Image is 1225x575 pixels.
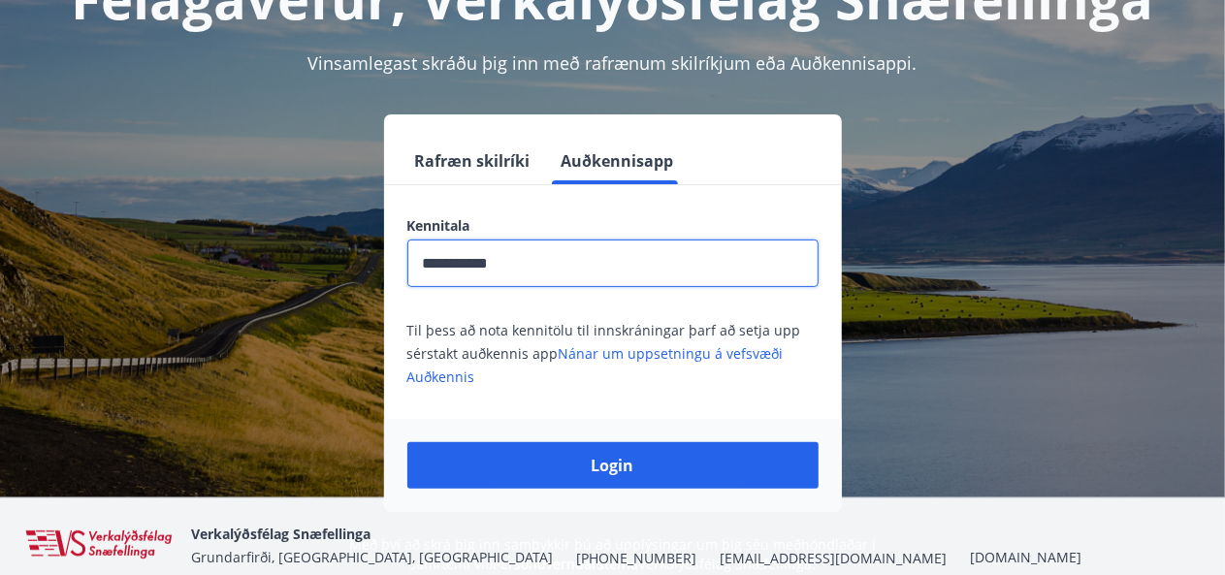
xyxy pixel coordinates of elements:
[576,549,696,568] span: [PHONE_NUMBER]
[191,525,371,543] span: Verkalýðsfélag Snæfellinga
[23,528,176,561] img: WvRpJk2u6KDFA1HvFrCJUzbr97ECa5dHUCvez65j.png
[407,321,801,386] span: Til þess að nota kennitölu til innskráningar þarf að setja upp sérstakt auðkennis app
[308,51,918,75] span: Vinsamlegast skráðu þig inn með rafrænum skilríkjum eða Auðkennisappi.
[191,548,553,566] span: Grundarfirði, [GEOGRAPHIC_DATA], [GEOGRAPHIC_DATA]
[407,216,819,236] label: Kennitala
[407,138,538,184] button: Rafræn skilríki
[554,138,682,184] button: Auðkennisapp
[720,549,947,568] span: [EMAIL_ADDRESS][DOMAIN_NAME]
[970,548,1081,566] a: [DOMAIN_NAME]
[407,442,819,489] button: Login
[407,344,784,386] a: Nánar um uppsetningu á vefsvæði Auðkennis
